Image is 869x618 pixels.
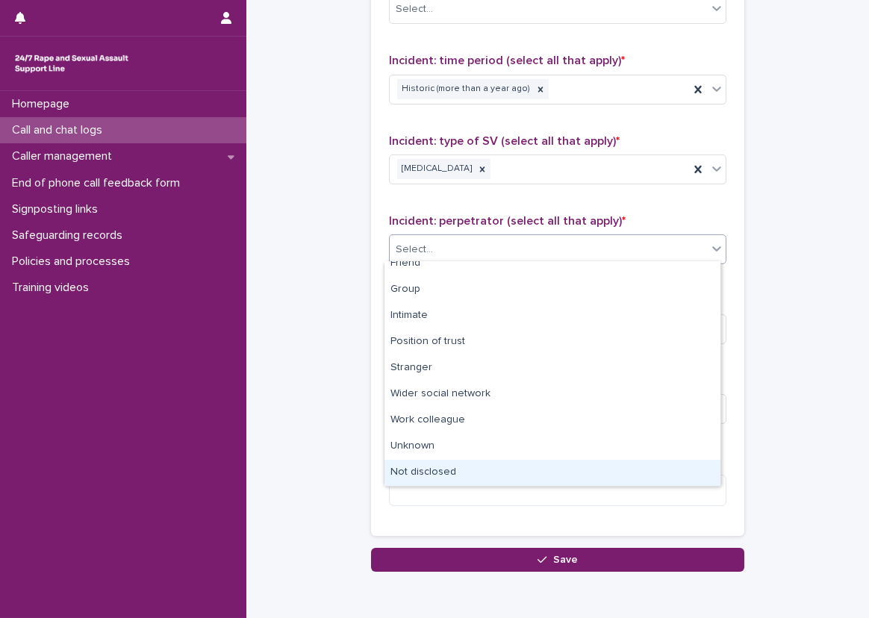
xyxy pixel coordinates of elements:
[396,242,433,257] div: Select...
[397,159,474,179] div: [MEDICAL_DATA]
[384,277,720,303] div: Group
[384,408,720,434] div: Work colleague
[6,281,101,295] p: Training videos
[6,149,124,163] p: Caller management
[6,228,134,243] p: Safeguarding records
[384,460,720,486] div: Not disclosed
[384,434,720,460] div: Unknown
[384,303,720,329] div: Intimate
[6,255,142,269] p: Policies and processes
[12,49,131,78] img: rhQMoQhaT3yELyF149Cw
[6,97,81,111] p: Homepage
[389,135,620,147] span: Incident: type of SV (select all that apply)
[384,329,720,355] div: Position of trust
[6,176,192,190] p: End of phone call feedback form
[371,548,744,572] button: Save
[384,381,720,408] div: Wider social network
[553,555,578,565] span: Save
[389,54,625,66] span: Incident: time period (select all that apply)
[384,251,720,277] div: Friend
[397,79,532,99] div: Historic (more than a year ago)
[384,355,720,381] div: Stranger
[389,215,626,227] span: Incident: perpetrator (select all that apply)
[396,1,433,17] div: Select...
[6,123,114,137] p: Call and chat logs
[6,202,110,216] p: Signposting links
